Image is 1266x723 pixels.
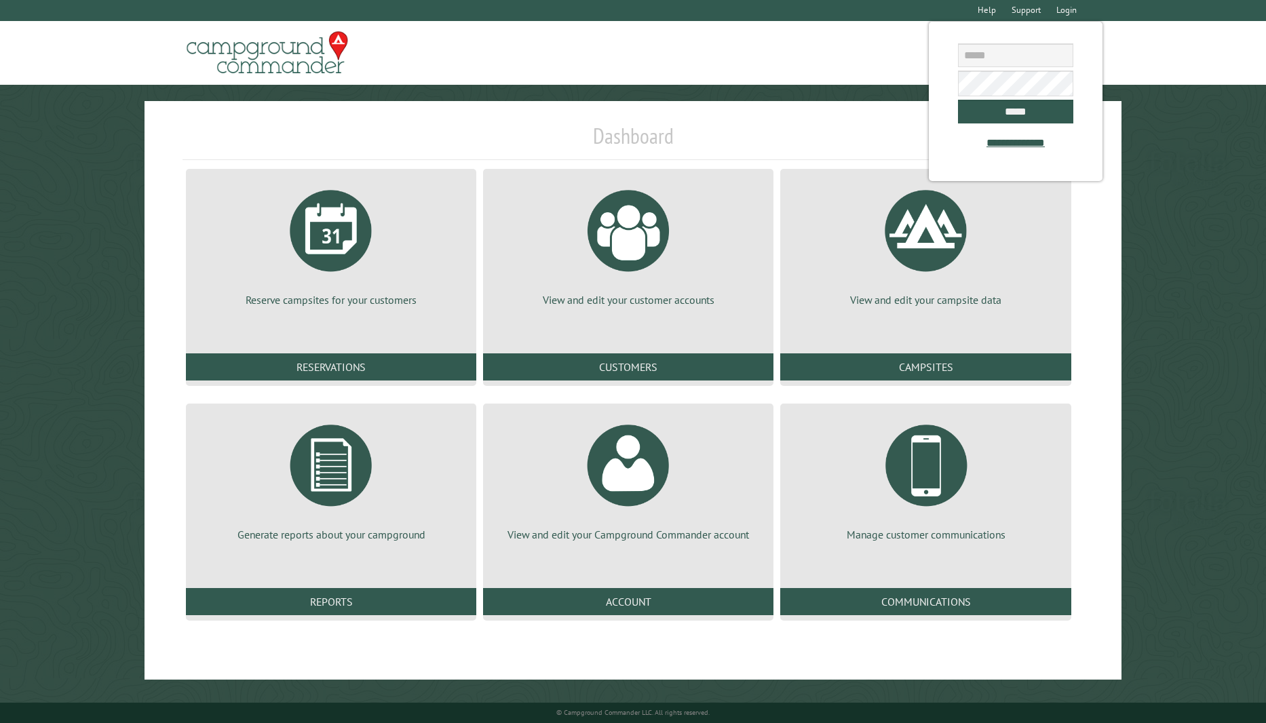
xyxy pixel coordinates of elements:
a: Reserve campsites for your customers [202,180,460,307]
a: Customers [483,353,773,380]
a: Account [483,588,773,615]
p: Manage customer communications [797,527,1054,542]
a: Communications [780,588,1071,615]
a: Campsites [780,353,1071,380]
p: Reserve campsites for your customers [202,292,460,307]
p: View and edit your campsite data [797,292,1054,307]
h1: Dashboard [183,123,1083,160]
p: View and edit your Campground Commander account [499,527,757,542]
img: Campground Commander [183,26,352,79]
small: © Campground Commander LLC. All rights reserved. [556,708,710,717]
p: View and edit your customer accounts [499,292,757,307]
a: Generate reports about your campground [202,414,460,542]
a: Reports [186,588,476,615]
a: Manage customer communications [797,414,1054,542]
a: Reservations [186,353,476,380]
a: View and edit your campsite data [797,180,1054,307]
a: View and edit your Campground Commander account [499,414,757,542]
a: View and edit your customer accounts [499,180,757,307]
p: Generate reports about your campground [202,527,460,542]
